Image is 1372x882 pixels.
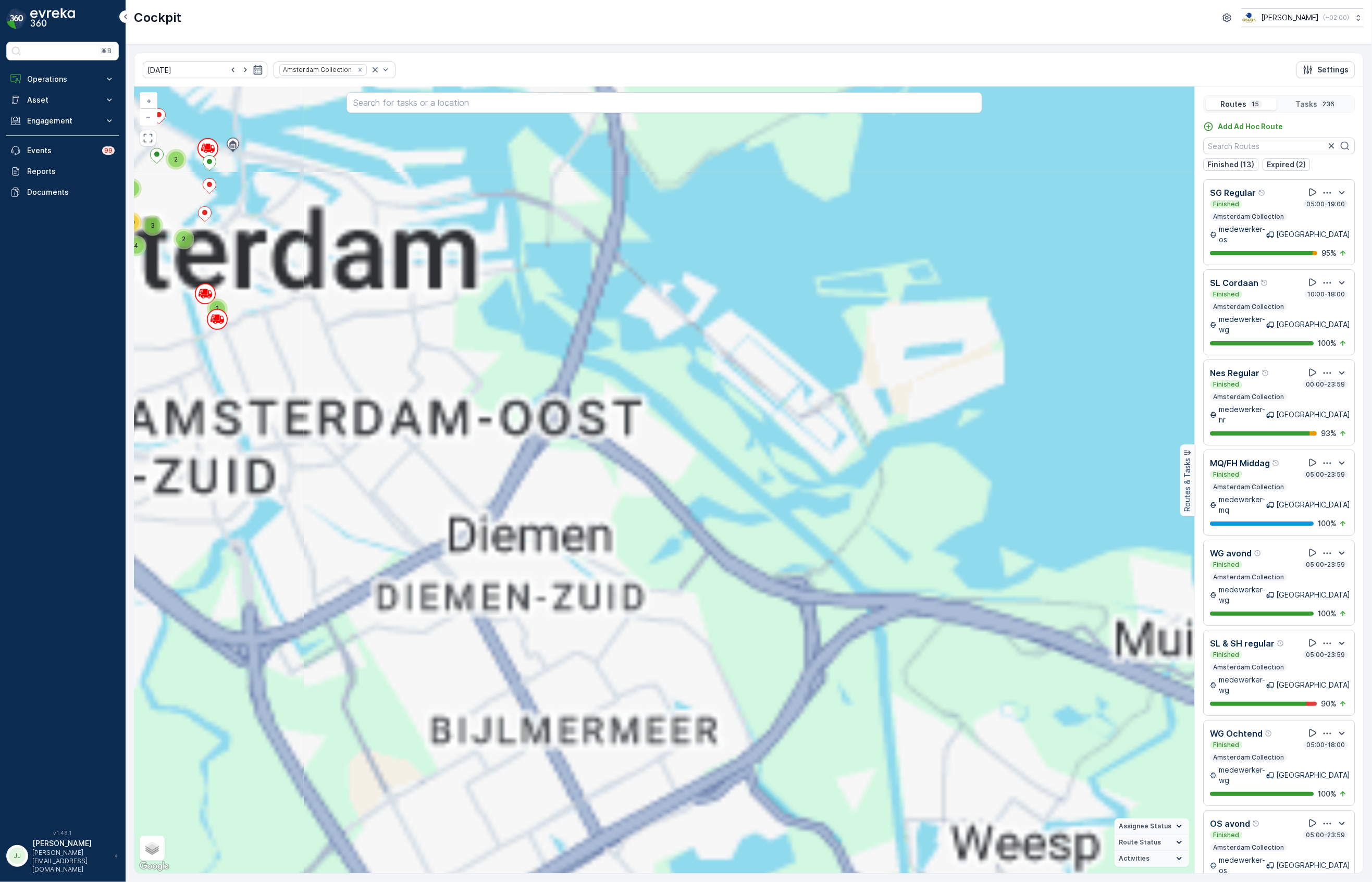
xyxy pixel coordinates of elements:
span: + [146,96,151,105]
div: 3 [142,215,163,236]
p: Finished [1212,470,1240,479]
span: 20 [127,218,135,226]
p: Finished [1212,200,1240,208]
button: JJ[PERSON_NAME][PERSON_NAME][EMAIL_ADDRESS][DOMAIN_NAME] [6,838,119,874]
p: Finished [1212,651,1240,659]
p: [GEOGRAPHIC_DATA] [1276,680,1350,690]
a: Reports [6,161,119,182]
p: Documents [27,187,115,197]
button: [PERSON_NAME](+02:00) [1242,8,1364,27]
div: Help Tooltip Icon [1265,729,1273,738]
div: Help Tooltip Icon [1272,459,1280,467]
p: Amsterdam Collection [1212,753,1285,762]
p: [GEOGRAPHIC_DATA] [1276,590,1350,600]
span: Activities [1119,854,1149,863]
a: Add Ad Hoc Route [1203,121,1283,132]
button: Settings [1296,61,1355,78]
p: Events [27,145,96,156]
span: 2 [215,305,219,313]
p: medewerker-os [1219,224,1266,245]
p: 05:00-19:00 [1305,200,1346,208]
p: 236 [1321,100,1336,108]
p: SG Regular [1210,187,1256,199]
p: SL & SH regular [1210,637,1275,650]
p: Routes & Tasks [1182,457,1193,511]
p: Cockpit [134,9,181,26]
p: Asset [27,95,98,105]
p: medewerker-os [1219,855,1266,876]
p: 93 % [1321,428,1337,439]
p: SL Cordaan [1210,277,1258,289]
span: 2 [174,155,178,163]
p: Expired (2) [1267,159,1306,170]
button: Operations [6,69,119,90]
p: MQ/FH Middag [1210,457,1270,469]
button: Asset [6,90,119,110]
p: [PERSON_NAME][EMAIL_ADDRESS][DOMAIN_NAME] [32,849,109,874]
p: [GEOGRAPHIC_DATA] [1276,860,1350,871]
span: 3 [151,221,155,229]
div: Help Tooltip Icon [1260,279,1269,287]
p: ( +02:00 ) [1323,14,1349,22]
div: 20 [121,212,142,233]
p: Amsterdam Collection [1212,303,1285,311]
div: Amsterdam Collection [280,65,353,74]
button: Expired (2) [1263,158,1310,171]
p: medewerker-wg [1219,585,1266,605]
span: 2 [182,235,186,243]
summary: Route Status [1115,835,1189,851]
a: Open this area in Google Maps (opens a new window) [137,860,171,873]
p: Reports [27,166,115,177]
span: v 1.48.1 [6,830,119,836]
input: dd/mm/yyyy [143,61,267,78]
div: Help Tooltip Icon [1254,549,1262,557]
p: WG Ochtend [1210,727,1263,740]
p: 100 % [1318,608,1337,619]
p: Add Ad Hoc Route [1218,121,1283,132]
div: Help Tooltip Icon [1262,369,1270,377]
p: Finished [1212,290,1240,299]
div: Remove Amsterdam Collection [354,66,366,74]
span: − [146,112,152,121]
div: 2 [166,149,187,170]
p: 00:00-23:59 [1305,380,1346,389]
p: 100 % [1318,789,1337,799]
p: Amsterdam Collection [1212,843,1285,852]
p: 05:00-23:59 [1305,561,1346,569]
p: medewerker-wg [1219,675,1266,695]
summary: Assignee Status [1115,818,1189,835]
div: 2 [207,299,228,319]
p: [PERSON_NAME] [32,838,109,849]
a: Zoom In [141,93,156,109]
p: Finished [1212,561,1240,569]
p: Tasks [1295,99,1317,109]
p: 05:00-18:00 [1305,741,1346,749]
summary: Activities [1115,851,1189,867]
p: 90 % [1321,699,1337,709]
p: 05:00-23:59 [1305,470,1346,479]
p: Finished (13) [1207,159,1254,170]
p: Amsterdam Collection [1212,213,1285,221]
a: Layers [141,837,164,860]
p: 15 [1251,100,1260,108]
p: OS avond [1210,817,1250,830]
p: Routes [1220,99,1246,109]
p: 99 [104,146,113,155]
p: [GEOGRAPHIC_DATA] [1276,229,1350,240]
a: Documents [6,182,119,203]
p: Amsterdam Collection [1212,483,1285,491]
p: 100 % [1318,518,1337,529]
div: Help Tooltip Icon [1258,189,1266,197]
p: 05:00-23:59 [1305,651,1346,659]
div: 2 [174,229,194,250]
p: [PERSON_NAME] [1261,13,1319,23]
p: Amsterdam Collection [1212,573,1285,581]
p: Operations [27,74,98,84]
a: Events99 [6,140,119,161]
p: Nes Regular [1210,367,1259,379]
img: logo [6,8,27,29]
p: medewerker-wg [1219,765,1266,786]
p: Finished [1212,831,1240,839]
div: JJ [9,848,26,864]
p: Amsterdam Collection [1212,663,1285,672]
